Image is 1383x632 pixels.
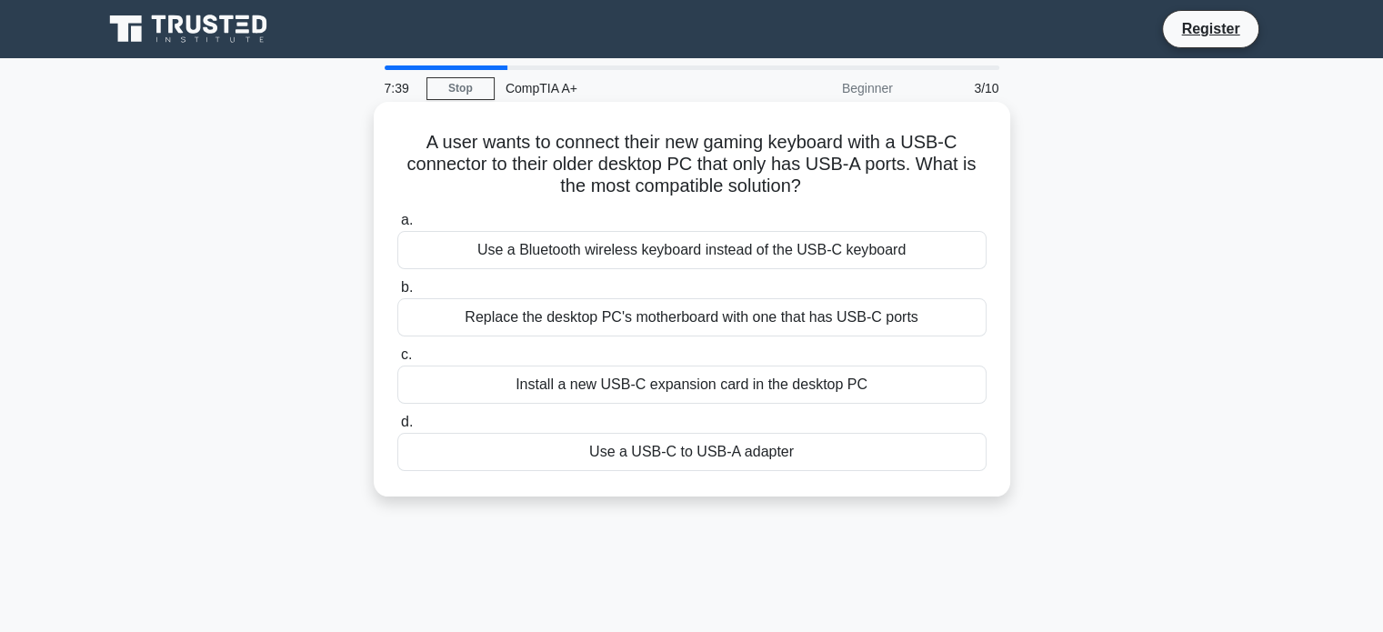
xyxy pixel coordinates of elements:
[397,231,987,269] div: Use a Bluetooth wireless keyboard instead of the USB-C keyboard
[374,70,426,106] div: 7:39
[745,70,904,106] div: Beginner
[904,70,1010,106] div: 3/10
[401,212,413,227] span: a.
[401,414,413,429] span: d.
[1170,17,1250,40] a: Register
[397,433,987,471] div: Use a USB-C to USB-A adapter
[401,346,412,362] span: c.
[401,279,413,295] span: b.
[495,70,745,106] div: CompTIA A+
[397,366,987,404] div: Install a new USB-C expansion card in the desktop PC
[396,131,988,198] h5: A user wants to connect their new gaming keyboard with a USB-C connector to their older desktop P...
[426,77,495,100] a: Stop
[397,298,987,336] div: Replace the desktop PC's motherboard with one that has USB-C ports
